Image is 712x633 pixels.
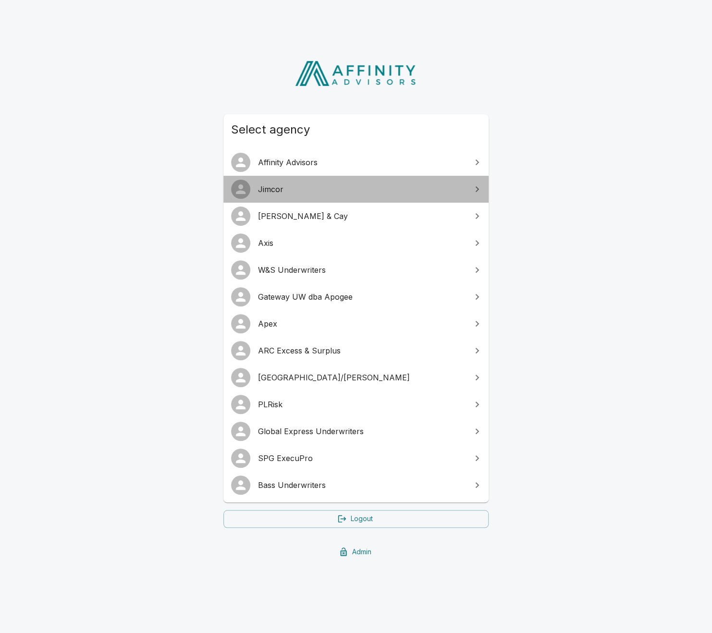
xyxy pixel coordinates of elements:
a: Global Express Underwriters [223,418,489,445]
a: Gateway UW dba Apogee [223,283,489,310]
span: PLRisk [258,399,466,410]
span: [PERSON_NAME] & Cay [258,210,466,222]
a: [GEOGRAPHIC_DATA]/[PERSON_NAME] [223,364,489,391]
a: PLRisk [223,391,489,418]
span: ARC Excess & Surplus [258,345,466,356]
a: Axis [223,230,489,256]
img: Affinity Advisors Logo [287,58,425,89]
a: Affinity Advisors [223,149,489,176]
span: W&S Underwriters [258,264,466,276]
a: ARC Excess & Surplus [223,337,489,364]
a: SPG ExecuPro [223,445,489,472]
a: Logout [223,510,489,528]
span: Jimcor [258,183,466,195]
a: Jimcor [223,176,489,203]
span: Apex [258,318,466,329]
span: Axis [258,237,466,249]
a: Apex [223,310,489,337]
span: Gateway UW dba Apogee [258,291,466,303]
span: Select agency [231,122,481,137]
a: Admin [223,543,489,561]
a: W&S Underwriters [223,256,489,283]
span: Global Express Underwriters [258,426,466,437]
span: Affinity Advisors [258,157,466,168]
span: SPG ExecuPro [258,452,466,464]
span: Bass Underwriters [258,479,466,491]
a: [PERSON_NAME] & Cay [223,203,489,230]
a: Bass Underwriters [223,472,489,499]
span: [GEOGRAPHIC_DATA]/[PERSON_NAME] [258,372,466,383]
